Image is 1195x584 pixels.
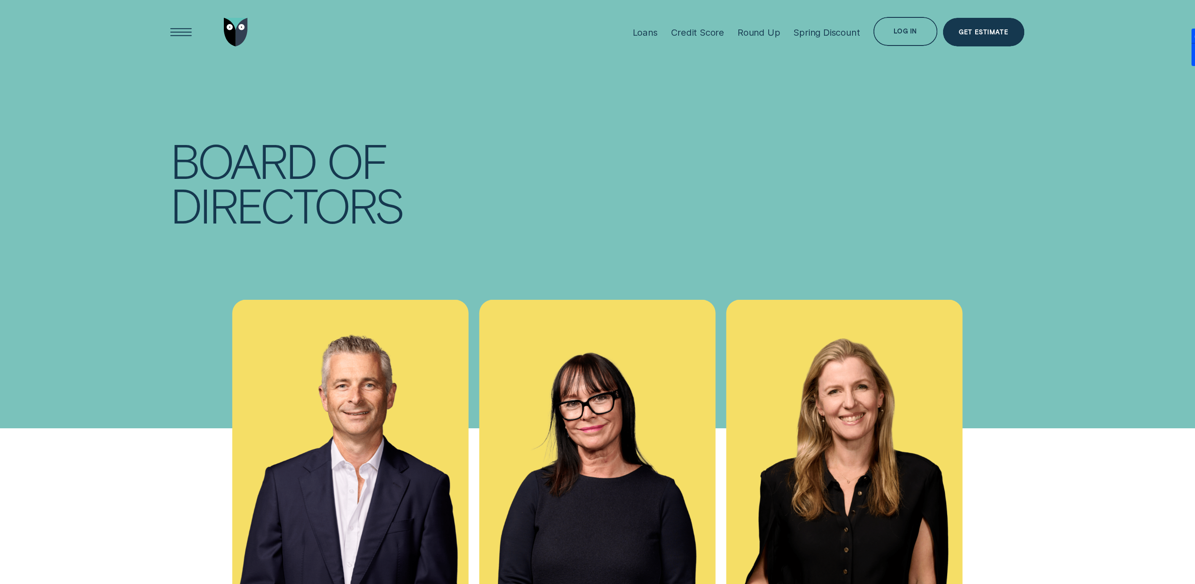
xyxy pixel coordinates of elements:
[170,137,316,182] div: Board
[170,182,403,227] div: Directors
[943,18,1025,47] a: Get Estimate
[170,137,403,227] h4: Board of Directors
[167,18,196,47] button: Open Menu
[671,27,725,38] div: Credit Score
[327,137,387,182] div: of
[224,18,248,47] img: Wisr
[738,27,780,38] div: Round Up
[794,27,860,38] div: Spring Discount
[874,17,938,46] button: Log in
[633,27,658,38] div: Loans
